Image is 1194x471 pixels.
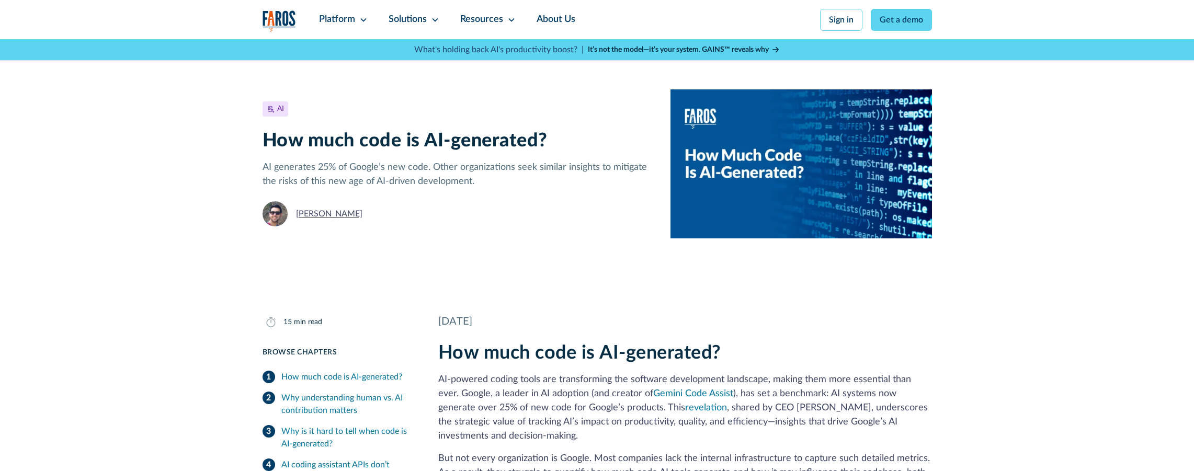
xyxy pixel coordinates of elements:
[263,387,413,421] a: Why understanding human vs. AI contribution matters
[319,13,355,27] div: Platform
[438,342,932,364] h2: How much code is AI-generated?
[263,10,296,32] a: home
[263,201,288,226] img: Ron Meldiner
[653,389,733,398] a: Gemini Code Assist
[263,130,654,152] h1: How much code is AI-generated?
[685,403,727,412] a: revelation
[820,9,862,31] a: Sign in
[283,317,292,328] div: 15
[281,392,413,417] div: Why understanding human vs. AI contribution matters
[588,46,769,53] strong: It’s not the model—it’s your system. GAINS™ reveals why
[263,347,413,358] div: Browse Chapters
[281,425,413,450] div: Why is it hard to tell when code is AI-generated?
[438,373,932,443] p: AI-powered coding tools are transforming the software development landscape, making them more ess...
[294,317,322,328] div: min read
[389,13,427,27] div: Solutions
[460,13,503,27] div: Resources
[263,160,654,189] p: AI generates 25% of Google’s new code. Other organizations seek similar insights to mitigate the ...
[263,421,413,454] a: Why is it hard to tell when code is AI-generated?
[438,314,932,329] div: [DATE]
[871,9,932,31] a: Get a demo
[281,371,402,383] div: How much code is AI-generated?
[263,366,413,387] a: How much code is AI-generated?
[263,10,296,32] img: Logo of the analytics and reporting company Faros.
[277,104,284,114] div: AI
[263,201,362,226] a: Ron Meldiner[PERSON_NAME]
[414,43,584,56] p: What's holding back AI's productivity boost? |
[296,208,362,220] div: [PERSON_NAME]
[588,44,780,55] a: It’s not the model—it’s your system. GAINS™ reveals why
